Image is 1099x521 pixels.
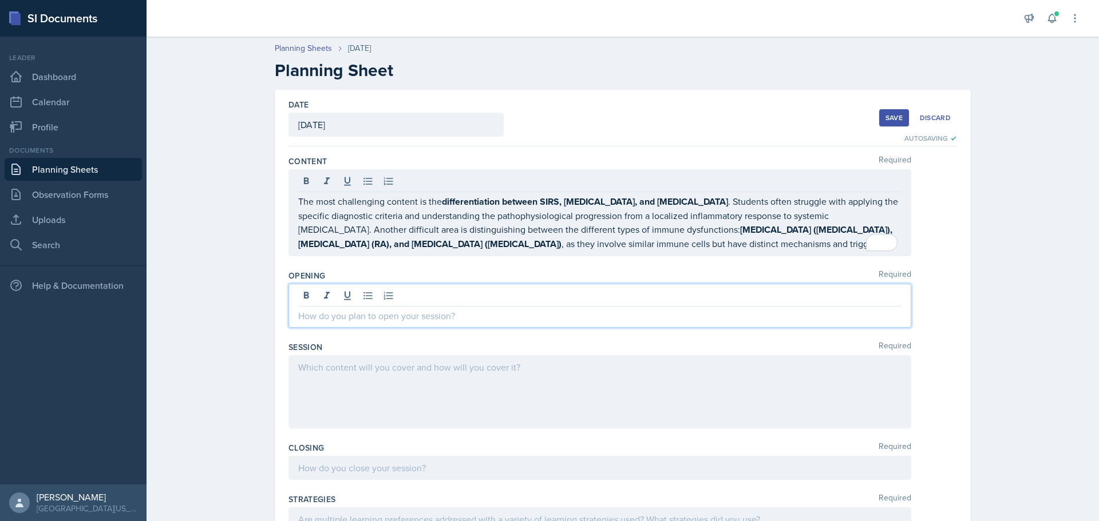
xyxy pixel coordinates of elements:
h2: Planning Sheet [275,60,971,81]
span: Required [879,156,911,167]
div: Leader [5,53,142,63]
div: To enrich screen reader interactions, please activate Accessibility in Grammarly extension settings [298,194,902,251]
label: Strategies [288,494,336,505]
div: [DATE] [348,42,371,54]
a: Observation Forms [5,183,142,206]
strong: differentiation between SIRS, [MEDICAL_DATA], and [MEDICAL_DATA] [442,195,728,208]
div: Save [885,113,903,122]
span: Required [879,442,911,454]
div: Help & Documentation [5,274,142,297]
button: Discard [914,109,957,126]
a: Planning Sheets [275,42,332,54]
p: The most challenging content is the . Students often struggle with applying the specific diagnost... [298,194,902,251]
div: Autosaving [904,133,957,144]
a: Profile [5,116,142,138]
a: Calendar [5,90,142,113]
div: Discard [920,113,951,122]
a: Uploads [5,208,142,231]
label: Opening [288,270,325,281]
a: Dashboard [5,65,142,88]
button: Save [879,109,909,126]
a: Planning Sheets [5,158,142,181]
label: Date [288,99,309,110]
label: Closing [288,442,324,454]
span: Required [879,494,911,505]
div: [GEOGRAPHIC_DATA][US_STATE] [37,503,137,514]
div: Documents [5,145,142,156]
label: Session [288,341,322,353]
span: Required [879,270,911,281]
span: Required [879,341,911,353]
a: Search [5,233,142,256]
div: [PERSON_NAME] [37,491,137,503]
label: Content [288,156,327,167]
